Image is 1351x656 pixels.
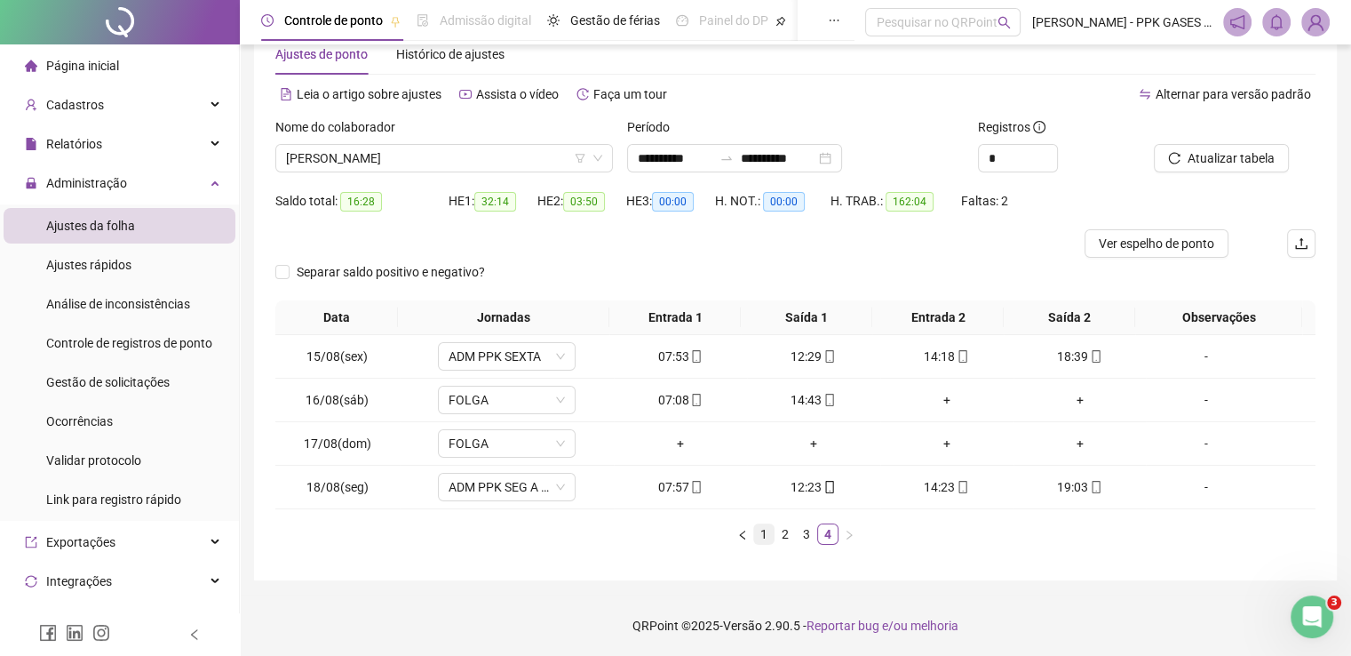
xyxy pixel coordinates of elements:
div: + [1021,434,1140,453]
iframe: Intercom live chat [1291,596,1333,638]
span: Assista o vídeo [476,87,559,101]
span: file-done [417,14,429,27]
span: dashboard [676,14,688,27]
span: pushpin [775,16,786,27]
span: bell [1268,14,1284,30]
span: Gestão de férias [570,13,660,28]
div: Saldo total: [275,191,449,212]
span: 17/08(dom) [304,436,371,451]
span: 00:00 [763,192,805,212]
span: ADM PPK SEG A QUINTA [449,474,565,500]
span: down [555,351,566,362]
div: 12:29 [754,347,873,366]
span: search [997,16,1011,29]
span: Admissão digital [440,13,531,28]
span: Registros [978,117,1045,137]
span: mobile [955,481,969,493]
span: mobile [822,481,836,493]
span: down [555,438,566,449]
div: - [1153,477,1258,497]
div: + [754,434,873,453]
span: mobile [688,394,703,406]
th: Saída 1 [741,300,872,335]
span: right [844,530,854,540]
span: Ocorrências [46,414,113,428]
span: history [576,88,589,100]
span: 00:00 [652,192,694,212]
span: Separar saldo positivo e negativo? [290,262,492,282]
span: Gestão de solicitações [46,375,170,389]
span: 03:50 [563,192,605,212]
span: Relatórios [46,137,102,151]
span: mobile [822,394,836,406]
span: linkedin [66,624,83,642]
span: 3 [1327,596,1341,610]
div: 07:57 [621,477,740,497]
span: Ajustes rápidos [46,258,131,272]
span: instagram [92,624,110,642]
div: - [1153,390,1258,410]
span: Link para registro rápido [46,492,181,507]
th: Data [275,300,398,335]
div: + [1021,390,1140,410]
span: home [25,60,37,72]
div: HE 2: [537,191,626,212]
button: Ver espelho de ponto [1085,229,1228,258]
span: sync [25,575,37,588]
span: Painel do DP [699,13,768,28]
span: mobile [1088,481,1102,493]
span: Página inicial [46,59,119,73]
span: sun [547,14,560,27]
li: 4 [817,524,838,545]
span: mobile [1088,350,1102,363]
div: HE 1: [449,191,537,212]
span: 15/08(sex) [306,349,368,364]
span: left [188,628,201,641]
span: FOLGA [449,387,565,413]
span: Ver espelho de ponto [1099,234,1214,253]
span: lock [25,177,37,189]
span: ellipsis [828,14,840,27]
th: Saída 2 [1004,300,1135,335]
div: HE 3: [626,191,715,212]
span: FOLGA [449,430,565,457]
span: Exportações [46,535,115,549]
div: 14:18 [887,347,1006,366]
th: Entrada 2 [872,300,1004,335]
span: [PERSON_NAME] - PPK GASES MEDICINAIS E INDUSTRIAIS [1031,12,1212,32]
button: left [732,524,753,545]
div: 18:39 [1021,347,1140,366]
span: Integrações [46,574,112,588]
span: Observações [1142,308,1295,327]
div: 19:03 [1021,477,1140,497]
div: 12:23 [754,477,873,497]
span: 18/08(seg) [306,480,369,494]
div: 07:08 [621,390,740,410]
div: - [1153,347,1258,366]
span: file [25,138,37,150]
a: 4 [818,524,838,544]
span: Validar protocolo [46,453,141,468]
span: Leia o artigo sobre ajustes [297,87,441,101]
span: 16/08(sáb) [306,393,369,407]
li: 1 [753,524,775,545]
th: Observações [1135,300,1302,335]
a: 1 [754,524,774,544]
span: Administração [46,176,127,190]
span: Alternar para versão padrão [1156,87,1311,101]
span: Análise de inconsistências [46,297,190,311]
span: facebook [39,624,57,642]
span: Ajustes da folha [46,219,135,233]
span: Controle de registros de ponto [46,336,212,350]
li: Próxima página [838,524,860,545]
div: 14:43 [754,390,873,410]
span: down [555,395,566,405]
span: user-add [25,99,37,111]
span: mobile [688,481,703,493]
div: 14:23 [887,477,1006,497]
div: + [887,390,1006,410]
button: right [838,524,860,545]
span: swap-right [719,151,734,165]
span: 32:14 [474,192,516,212]
span: youtube [459,88,472,100]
